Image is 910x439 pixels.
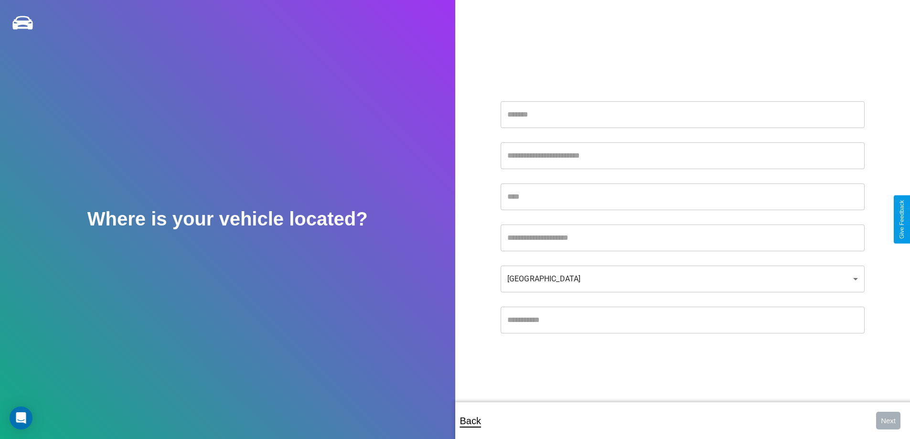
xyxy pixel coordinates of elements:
[899,200,905,239] div: Give Feedback
[87,208,368,230] h2: Where is your vehicle located?
[876,412,900,429] button: Next
[460,412,481,429] p: Back
[501,266,865,292] div: [GEOGRAPHIC_DATA]
[10,407,32,429] div: Open Intercom Messenger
